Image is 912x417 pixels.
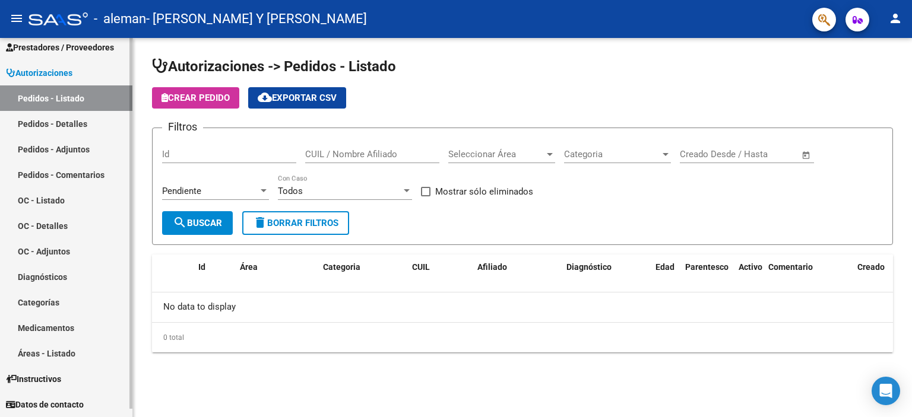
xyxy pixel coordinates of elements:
[253,215,267,230] mat-icon: delete
[6,398,84,411] span: Datos de contacto
[680,149,718,160] input: Start date
[146,6,367,32] span: - [PERSON_NAME] Y [PERSON_NAME]
[258,93,337,103] span: Exportar CSV
[6,66,72,79] span: Autorizaciones
[729,149,787,160] input: End date
[764,254,853,294] datatable-header-cell: Comentario
[435,184,533,199] span: Mostrar sólo eliminados
[323,262,360,272] span: Categoria
[162,186,201,196] span: Pendiente
[564,149,660,160] span: Categoria
[473,254,562,294] datatable-header-cell: Afiliado
[477,262,507,272] span: Afiliado
[194,254,235,294] datatable-header-cell: Id
[651,254,680,294] datatable-header-cell: Edad
[6,373,61,386] span: Instructivos
[235,254,318,294] datatable-header-cell: Área
[242,211,349,235] button: Borrar Filtros
[248,87,346,109] button: Exportar CSV
[258,90,272,104] mat-icon: cloud_download
[739,262,762,272] span: Activo
[800,148,813,162] button: Open calendar
[240,262,258,272] span: Área
[562,254,651,294] datatable-header-cell: Diagnóstico
[198,262,205,272] span: Id
[152,292,893,322] div: No data to display
[685,262,729,272] span: Parentesco
[655,262,674,272] span: Edad
[872,377,900,405] div: Open Intercom Messenger
[173,215,187,230] mat-icon: search
[162,211,233,235] button: Buscar
[680,254,734,294] datatable-header-cell: Parentesco
[318,254,407,294] datatable-header-cell: Categoria
[412,262,430,272] span: CUIL
[734,254,764,294] datatable-header-cell: Activo
[161,93,230,103] span: Crear Pedido
[9,11,24,26] mat-icon: menu
[278,186,303,196] span: Todos
[857,262,885,272] span: Creado
[152,87,239,109] button: Crear Pedido
[253,218,338,228] span: Borrar Filtros
[6,41,114,54] span: Prestadores / Proveedores
[768,262,813,272] span: Comentario
[888,11,902,26] mat-icon: person
[152,58,396,75] span: Autorizaciones -> Pedidos - Listado
[94,6,146,32] span: - aleman
[162,119,203,135] h3: Filtros
[407,254,473,294] datatable-header-cell: CUIL
[173,218,222,228] span: Buscar
[448,149,544,160] span: Seleccionar Área
[566,262,612,272] span: Diagnóstico
[152,323,893,352] div: 0 total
